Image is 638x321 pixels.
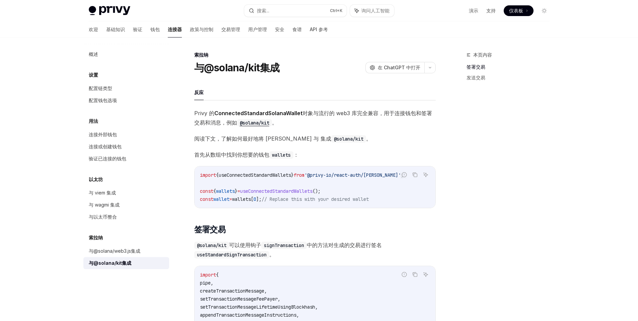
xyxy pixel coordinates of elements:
[194,62,280,74] font: 与@solana/kit集成
[168,26,182,32] font: 连接器
[89,21,98,37] a: 欢迎
[272,119,277,126] font: 。
[200,288,264,294] span: createTransactionMessage
[467,72,555,83] a: 发送交易
[330,8,337,13] font: Ctrl
[293,151,299,158] font: ：
[467,64,485,70] font: 签署交易
[106,21,125,37] a: 基础知识
[421,270,430,279] button: 询问人工智能
[400,170,409,179] button: 报告错误代码
[473,52,492,58] font: 本页内容
[200,312,296,318] span: appendTransactionMessageInstructions
[312,188,321,194] span: ();
[150,21,160,37] a: 钱包
[83,141,169,153] a: 连接或创建钱包
[539,5,550,16] button: 切换暗模式
[232,196,251,202] span: wallets
[248,21,267,37] a: 用户管理
[221,26,240,32] font: 交易管理
[256,196,262,202] span: ];
[221,21,240,37] a: 交易管理
[83,153,169,165] a: 验证已连接的钱包
[89,26,98,32] font: 欢迎
[261,242,307,249] code: signTransaction
[310,26,328,32] font: API 参考
[213,188,216,194] span: {
[235,188,237,194] span: }
[237,119,272,127] code: @solana/kit
[269,151,293,159] code: wallets
[89,118,98,124] font: 用法
[194,151,269,158] font: 首先从数组中找到你想要的钱包
[89,51,98,57] font: 概述
[83,82,169,94] a: 配置链类型
[237,188,240,194] span: =
[194,225,226,234] font: 签署交易
[294,172,304,178] span: from
[89,248,140,254] font: 与@solana/web3.js集成
[194,110,432,126] font: 对象与流行的 web3 库完全兼容，用于连接钱包和签署交易和消息，例如
[133,21,142,37] a: 验证
[200,188,213,194] span: const
[504,5,534,16] a: 仪表板
[194,135,331,142] font: 阅读下文，了解如何最好地将 [PERSON_NAME] 与 集成
[89,132,117,137] font: 连接外部钱包
[275,26,284,32] font: 安全
[89,190,116,195] font: 与 viem 集成
[486,7,496,14] a: 支持
[89,202,120,208] font: 与 wagmi 集成
[337,8,343,13] font: +K
[106,26,125,32] font: 基础知识
[200,172,216,178] span: import
[240,188,312,194] span: useConnectedStandardWallets
[83,48,169,60] a: 概述
[248,26,267,32] font: 用户管理
[378,65,420,70] font: 在 ChatGPT 中打开
[89,144,122,149] font: 连接或创建钱包
[334,242,382,248] font: 生成的交易进行签名
[310,21,328,37] a: API 参考
[133,26,142,32] font: 验证
[89,176,103,182] font: 以太坊
[411,170,419,179] button: 复制代码块中的内容
[213,196,229,202] span: wallet
[400,270,409,279] button: 报告错误代码
[244,5,347,17] button: 搜索...Ctrl+K
[216,172,219,178] span: {
[219,172,291,178] span: useConnectedStandardWallets
[194,242,229,249] code: @solana/kit
[83,94,169,106] a: 配置钱包选项
[278,296,280,302] span: ,
[292,26,302,32] font: 食谱
[237,119,272,126] a: @solana/kit
[194,110,214,116] font: Privy 的
[486,8,496,13] font: 支持
[83,187,169,199] a: 与 viem 集成
[89,156,126,161] font: 验证已连接的钱包
[200,196,213,202] span: const
[307,242,334,248] font: 中的方法对
[150,26,160,32] font: 钱包
[361,8,389,13] font: 询问人工智能
[200,272,216,278] span: import
[89,260,131,266] font: 与@solana/kit集成
[262,196,369,202] span: // Replace this with your desired wallet
[83,257,169,269] a: 与@solana/kit集成
[365,62,424,73] button: 在 ChatGPT 中打开
[89,85,112,91] font: 配置链类型
[269,251,275,258] font: 。
[200,280,211,286] span: pipe
[83,199,169,211] a: 与 wagmi 集成
[304,172,401,178] span: '@privy-io/react-auth/[PERSON_NAME]'
[467,62,555,72] a: 签署交易
[264,288,267,294] span: ,
[331,135,366,143] code: @solana/kit
[83,245,169,257] a: 与@solana/web3.js集成
[229,196,232,202] span: =
[216,272,219,278] span: {
[467,75,485,80] font: 发送交易
[509,8,523,13] font: 仪表板
[411,270,419,279] button: 复制代码块中的内容
[291,172,294,178] span: }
